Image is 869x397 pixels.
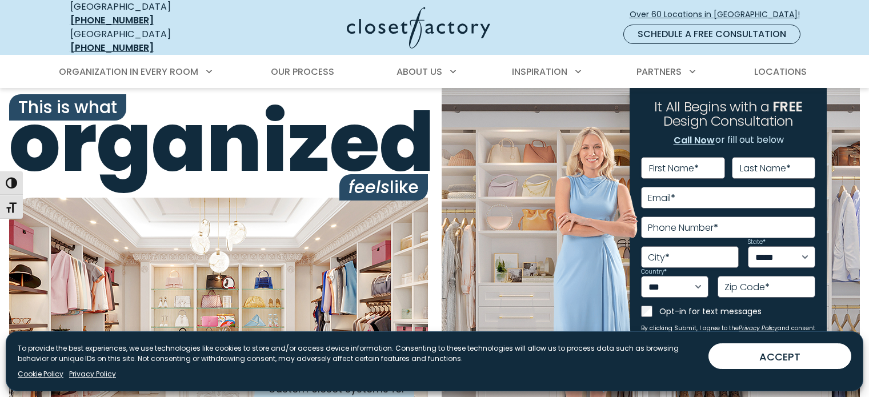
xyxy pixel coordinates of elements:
nav: Primary Menu [51,56,819,88]
button: ACCEPT [708,343,851,369]
span: like [339,174,428,200]
span: Inspiration [512,65,567,78]
span: Partners [636,65,682,78]
span: organized [9,102,428,183]
div: [GEOGRAPHIC_DATA] [70,27,236,55]
span: Locations [754,65,807,78]
span: Our Process [271,65,334,78]
span: Over 60 Locations in [GEOGRAPHIC_DATA]! [630,9,809,21]
span: About Us [397,65,442,78]
span: Organization in Every Room [59,65,198,78]
a: Over 60 Locations in [GEOGRAPHIC_DATA]! [629,5,810,25]
a: Schedule a Free Consultation [623,25,800,44]
a: Cookie Policy [18,369,63,379]
img: Closet Factory Logo [347,7,490,49]
a: [PHONE_NUMBER] [70,41,154,54]
i: feels [349,175,390,199]
p: To provide the best experiences, we use technologies like cookies to store and/or access device i... [18,343,699,364]
a: [PHONE_NUMBER] [70,14,154,27]
a: Privacy Policy [69,369,116,379]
